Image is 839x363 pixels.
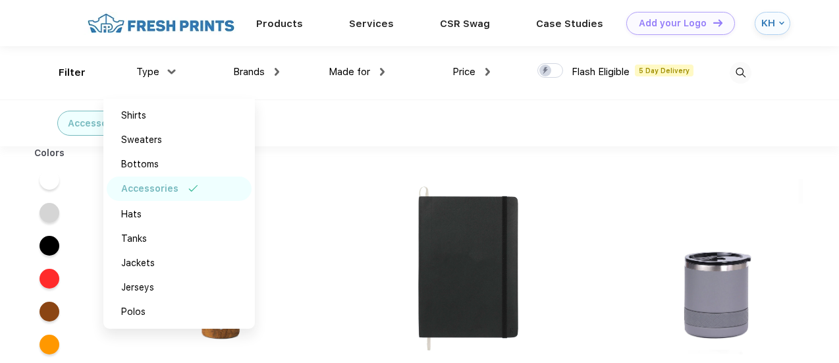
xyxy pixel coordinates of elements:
[730,62,751,84] img: desktop_search.svg
[59,65,86,80] div: Filter
[329,66,370,78] span: Made for
[639,18,707,29] div: Add your Logo
[635,65,693,76] span: 5 Day Delivery
[452,66,475,78] span: Price
[440,18,490,30] a: CSR Swag
[188,185,198,192] img: filter_selected.svg
[713,19,722,26] img: DT
[381,179,556,354] img: func=resize&h=266
[628,179,803,354] img: func=resize&h=266
[84,12,238,35] img: fo%20logo%202.webp
[256,18,303,30] a: Products
[121,232,147,246] div: Tanks
[24,146,75,160] div: Colors
[275,68,279,76] img: dropdown.png
[380,68,385,76] img: dropdown.png
[121,157,159,171] div: Bottoms
[485,68,490,76] img: dropdown.png
[168,69,176,74] img: dropdown.png
[572,66,630,78] span: Flash Eligible
[761,18,776,29] div: KH
[121,281,154,294] div: Jerseys
[136,66,159,78] span: Type
[779,20,784,26] img: arrow_down_blue.svg
[121,182,178,196] div: Accessories
[121,256,155,270] div: Jackets
[349,18,394,30] a: Services
[121,109,146,123] div: Shirts
[121,133,162,147] div: Sweaters
[121,208,142,221] div: Hats
[233,66,265,78] span: Brands
[68,117,125,130] div: Accessories
[121,305,146,319] div: Polos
